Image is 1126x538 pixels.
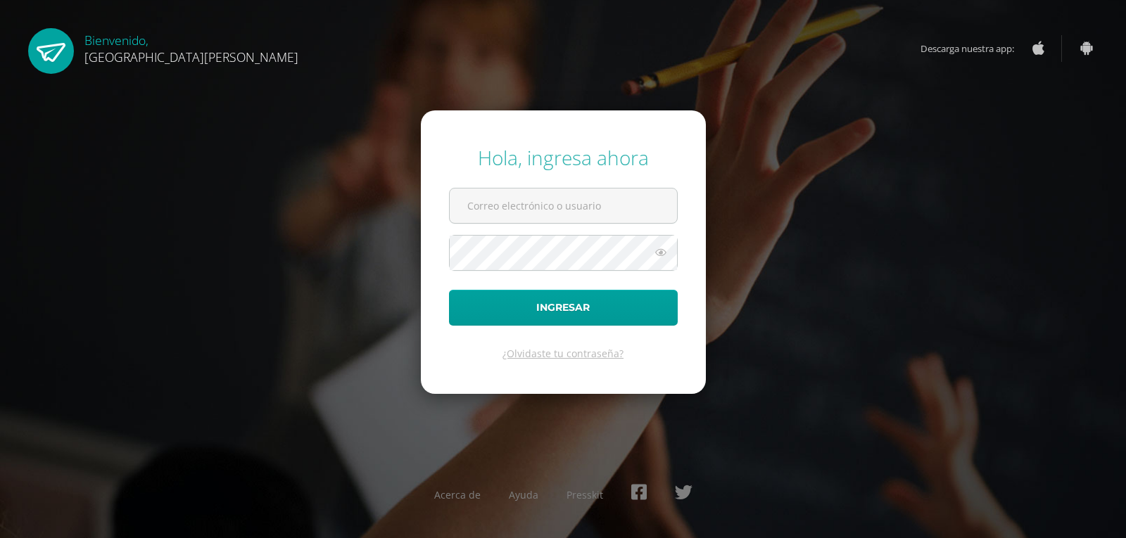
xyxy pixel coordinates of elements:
button: Ingresar [449,290,678,326]
div: Bienvenido, [84,28,298,65]
a: Ayuda [509,488,538,501]
span: [GEOGRAPHIC_DATA][PERSON_NAME] [84,49,298,65]
span: Descarga nuestra app: [921,35,1028,62]
a: Presskit [567,488,603,501]
div: Hola, ingresa ahora [449,144,678,171]
a: ¿Olvidaste tu contraseña? [502,347,624,360]
input: Correo electrónico o usuario [450,188,677,223]
a: Acerca de [434,488,481,501]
